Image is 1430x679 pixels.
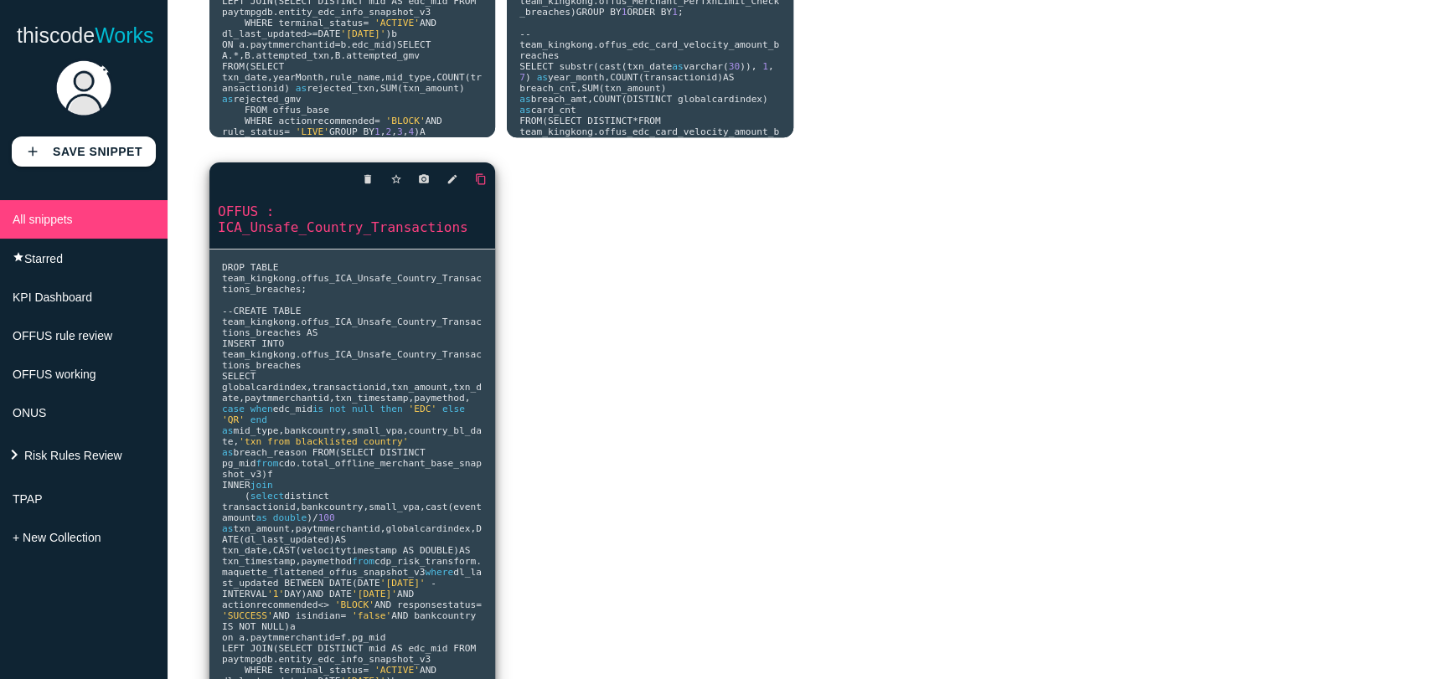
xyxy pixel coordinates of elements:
[329,534,335,545] span: )
[13,492,43,506] span: TPAP
[740,61,756,72] span: )),
[576,83,582,94] span: ,
[374,556,476,567] span: cdp_risk_transform
[222,632,385,654] span: pg_mid LEFT JOIN
[352,425,403,436] span: small_vpa
[470,523,476,534] span: ,
[323,72,329,83] span: ,
[385,523,470,534] span: globalcardindex
[465,393,471,404] span: ,
[222,610,273,621] span: 'SUCCESS'
[233,523,289,534] span: txn_amount
[519,28,530,39] span: --
[245,491,250,502] span: (
[768,61,774,72] span: ,
[374,665,420,676] span: 'ACTIVE'
[374,599,476,610] span: AND responsestatus
[593,94,622,105] span: COUNT
[762,94,768,105] span: )
[599,61,622,72] span: cast
[284,425,346,436] span: bankcountry
[239,534,245,545] span: (
[604,72,610,83] span: ,
[307,512,317,523] span: )/
[318,28,341,39] span: DATE
[762,61,768,72] span: 1
[284,126,290,137] span: =
[222,469,273,491] span: f INNER
[222,262,296,284] span: DROP TABLE team_kingkong
[273,654,279,665] span: .
[525,72,531,83] span: )
[301,502,363,512] span: bankcountry
[222,523,233,534] span: as
[222,50,426,72] span: attempted_gmv FROM
[222,349,482,393] span: offus_ICA_Unsafe_Country_Transactions_breaches SELECT globalcardindex
[222,94,233,105] span: as
[447,382,453,393] span: ,
[346,39,352,50] span: .
[431,578,436,589] span: -
[385,28,391,39] span: )
[284,621,290,632] span: )
[222,414,245,425] span: 'QR'
[273,512,307,523] span: double
[374,83,380,94] span: ,
[519,39,779,72] span: offus_edc_card_velocity_amount_breaches SELECT substr
[408,126,414,137] span: 4
[312,404,323,414] span: is
[363,18,369,28] span: =
[13,368,96,381] span: OFFUS working
[610,72,638,83] span: COUNT
[307,382,312,393] span: ,
[418,164,430,194] i: photo_camera
[627,7,672,18] span: ORDER BY
[335,447,341,458] span: (
[462,164,487,194] a: Copy to Clipboard
[24,252,63,265] span: Starred
[17,8,154,62] a: thiscodeWorks
[233,447,334,458] span: breach_reason FROM
[290,523,296,534] span: ,
[436,72,465,83] span: COUNT
[13,251,24,263] i: star
[222,425,233,436] span: as
[222,523,482,545] span: DATE
[431,72,436,83] span: ,
[672,61,683,72] span: as
[380,523,386,534] span: ,
[13,213,73,226] span: All snippets
[54,59,113,117] img: user.png
[403,126,409,137] span: ,
[385,382,391,393] span: ,
[542,116,548,126] span: (
[519,39,593,50] span: team_kingkong
[222,306,307,327] span: CREATE TABLE team_kingkong
[622,61,627,72] span: (
[250,404,273,414] span: when
[25,136,40,167] i: add
[380,126,386,137] span: ,
[245,61,250,72] span: (
[475,164,487,194] i: content_copy
[380,578,426,589] span: '[DATE]'
[222,94,374,126] span: rejected_gmv FROM offus_base WHERE actionrecommended
[301,556,352,567] span: paymethod
[261,469,267,480] span: )
[622,7,627,18] span: 1
[296,316,302,327] span: .
[459,83,465,94] span: )
[222,126,426,148] span: A INNER JOIN
[296,556,302,567] span: ,
[391,126,397,137] span: ,
[222,72,482,94] span: transactionid
[318,599,329,610] span: <>
[519,116,666,137] span: FROM team_kingkong
[391,382,447,393] span: txn_amount
[352,578,358,589] span: (
[385,126,391,137] span: 2
[453,545,459,556] span: )
[222,382,482,404] span: txn_date
[284,83,290,94] span: )
[340,28,385,39] span: '[DATE]'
